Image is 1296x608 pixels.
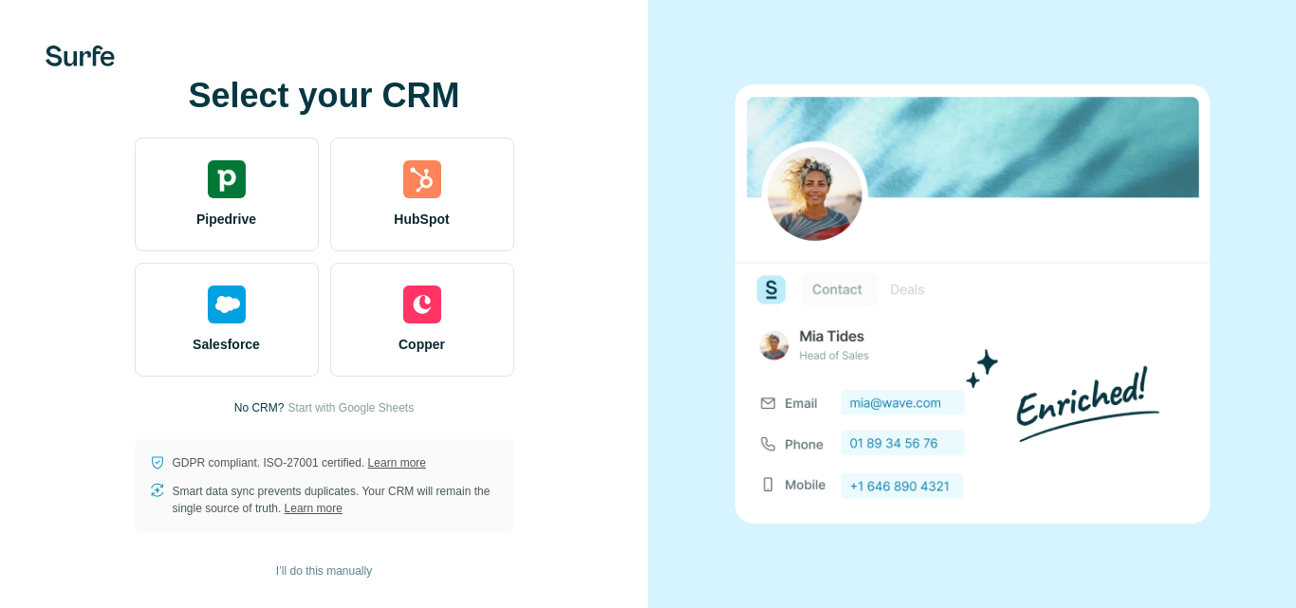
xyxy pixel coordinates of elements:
[735,84,1210,524] img: none image
[196,210,256,229] span: Pipedrive
[403,160,441,198] img: hubspot's logo
[394,210,449,229] span: HubSpot
[208,286,246,323] img: salesforce's logo
[193,335,260,354] span: Salesforce
[398,335,445,354] span: Copper
[173,483,499,517] p: Smart data sync prevents duplicates. Your CRM will remain the single source of truth.
[135,77,514,115] h1: Select your CRM
[46,46,115,66] img: Surfe's logo
[208,160,246,198] img: pipedrive's logo
[276,562,372,580] span: I’ll do this manually
[234,399,285,416] p: No CRM?
[287,399,414,416] button: Start with Google Sheets
[285,502,343,515] a: Learn more
[368,456,426,470] a: Learn more
[403,286,441,323] img: copper's logo
[173,454,426,471] p: GDPR compliant. ISO-27001 certified.
[263,557,385,585] button: I’ll do this manually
